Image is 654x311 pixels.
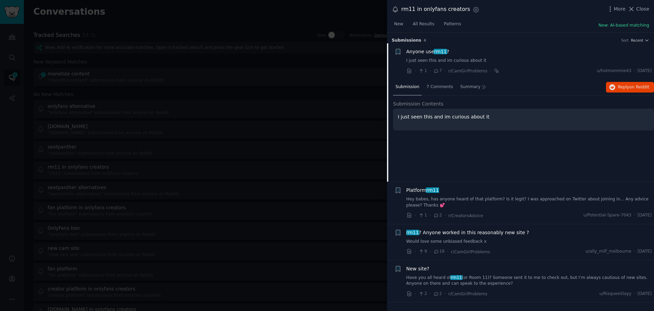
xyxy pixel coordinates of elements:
[430,248,431,255] span: ·
[433,68,442,74] span: 7
[490,67,491,74] span: ·
[629,85,649,89] span: on Reddit
[447,248,448,255] span: ·
[394,21,403,27] span: New
[401,5,470,14] div: rm11 in onlyfans creators
[444,21,461,27] span: Patterns
[406,275,652,287] a: Have you all heard ofrm11(or Room 11)? Someone sent it to me to check out, but I’m always cautiou...
[618,84,649,90] span: Reply
[451,250,490,254] span: r/CamGirlProblems
[434,49,447,54] span: rm11
[634,68,635,74] span: ·
[445,212,446,219] span: ·
[638,291,652,297] span: [DATE]
[597,68,632,74] span: u/hotmommie43
[426,187,439,193] span: rm11
[406,187,439,194] span: Platform
[418,212,427,218] span: 1
[433,212,442,218] span: 2
[448,213,483,218] span: r/CreatorsAdvice
[448,292,487,296] span: r/CamGirlProblems
[631,38,643,43] span: Recent
[430,67,431,74] span: ·
[634,212,635,218] span: ·
[415,212,416,219] span: ·
[418,249,427,255] span: 9
[634,249,635,255] span: ·
[636,5,649,13] span: Close
[410,19,437,33] a: All Results
[406,265,430,272] a: New site?
[634,291,635,297] span: ·
[445,290,446,297] span: ·
[393,100,443,108] span: Submission Contents
[607,5,626,13] button: More
[406,196,652,208] a: Hey babes, has anyone heard of that platform? Is it legit? I was approached on Twitter about join...
[598,23,649,29] button: New: AI-based matching
[406,229,529,236] span: ? Anyone worked in this reasonably new site ?
[638,249,652,255] span: [DATE]
[392,38,421,44] span: Submission s
[415,67,416,74] span: ·
[406,48,449,55] a: Anyone userm11?
[392,19,406,33] a: New
[430,212,431,219] span: ·
[406,187,439,194] a: Platformrm11
[433,249,445,255] span: 16
[638,68,652,74] span: [DATE]
[638,212,652,218] span: [DATE]
[631,38,649,43] button: Recent
[418,68,427,74] span: 1
[586,249,632,255] span: u/ally_milf_melbourne
[606,82,654,93] button: Replyon Reddit
[460,84,480,90] span: Summary
[415,248,416,255] span: ·
[406,48,449,55] span: Anyone use ?
[628,5,649,13] button: Close
[418,291,427,297] span: 2
[406,58,652,64] a: I just seen this and im curious about it
[583,212,632,218] span: u/Potential-Spare-7043
[406,239,652,245] a: Would love some unbiased feedback x
[430,290,431,297] span: ·
[406,230,419,235] span: rm11
[450,275,463,280] span: rm11
[395,84,419,90] span: Submission
[406,229,529,236] a: rm11? Anyone worked in this reasonably new site ?
[621,38,629,43] div: Sort
[415,290,416,297] span: ·
[424,38,426,42] span: 4
[413,21,434,27] span: All Results
[448,69,487,73] span: r/CamGirlProblems
[599,291,632,297] span: u/RisqueeSlayy
[445,67,446,74] span: ·
[426,84,453,90] span: 7 Comments
[433,291,442,297] span: 2
[398,113,649,121] p: I just seen this and im curious about it
[441,19,463,33] a: Patterns
[614,5,626,13] span: More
